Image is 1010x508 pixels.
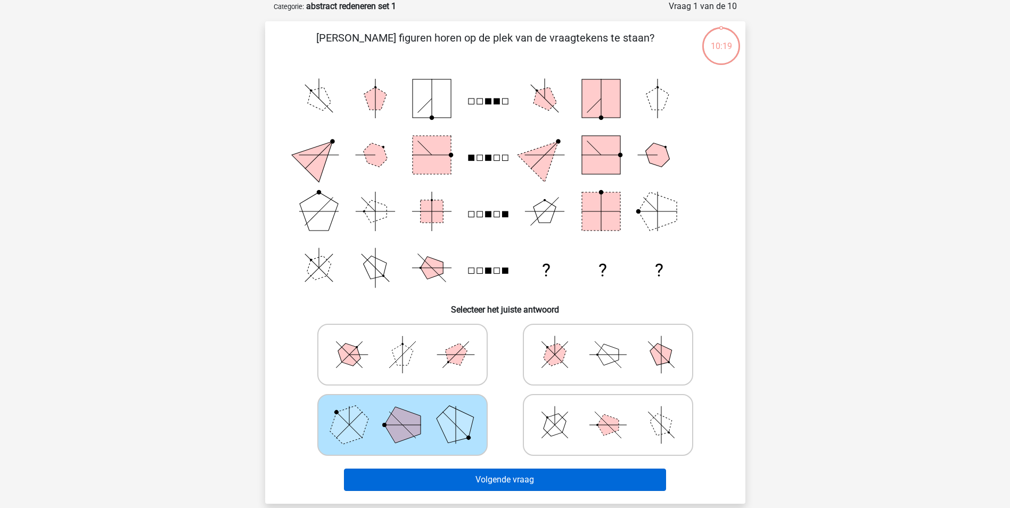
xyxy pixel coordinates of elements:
text: ? [598,260,606,281]
h6: Selecteer het juiste antwoord [282,296,728,315]
strong: abstract redeneren set 1 [306,1,396,11]
div: 10:19 [701,26,741,53]
small: Categorie: [274,3,304,11]
text: ? [655,260,663,281]
button: Volgende vraag [344,469,666,491]
p: [PERSON_NAME] figuren horen op de plek van de vraagtekens te staan? [282,30,688,62]
text: ? [541,260,550,281]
